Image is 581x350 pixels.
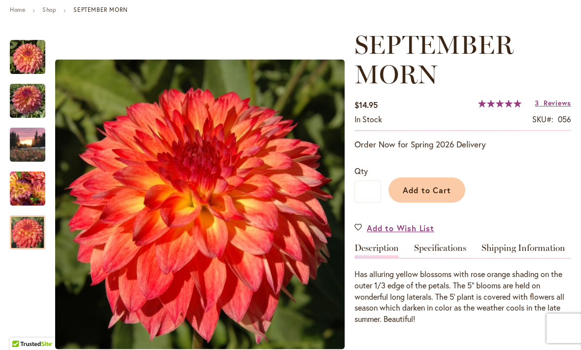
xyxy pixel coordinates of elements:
p: Order Now for Spring 2026 Delivery [355,139,571,150]
span: Add to Wish List [367,222,434,234]
img: September Morn [55,59,345,350]
iframe: Launch Accessibility Center [7,315,35,343]
span: In stock [355,114,382,124]
div: Detailed Product Info [355,244,571,325]
div: Availability [355,114,382,125]
div: 056 [558,114,571,125]
a: Home [10,6,25,13]
span: $14.95 [355,100,378,110]
a: Description [355,244,399,258]
span: SEPTEMBER MORN [355,29,514,90]
button: Add to Cart [388,177,465,203]
div: Has alluring yellow blossoms with rose orange shading on the outer 1/3 edge of the petals. The 5"... [355,269,571,325]
strong: SKU [532,114,553,124]
a: Shop [42,6,56,13]
img: SEPTEMBER MORN [10,77,45,125]
a: 3 Reviews [535,98,571,107]
a: Shipping Information [482,244,565,258]
span: 3 [535,98,539,107]
img: September Morn [10,39,45,75]
img: September Morn [10,121,45,169]
div: September Morn [10,206,45,249]
a: Add to Wish List [355,222,434,234]
a: Specifications [414,244,466,258]
span: Reviews [544,98,571,107]
span: Qty [355,166,368,176]
div: 100% [478,100,521,107]
div: September Morn [10,162,55,206]
div: September Morn [10,118,55,162]
div: September Morn [10,30,55,74]
img: September Morn [10,171,45,207]
span: Add to Cart [403,185,452,195]
strong: SEPTEMBER MORN [73,6,128,13]
div: SEPTEMBER MORN [10,74,55,118]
